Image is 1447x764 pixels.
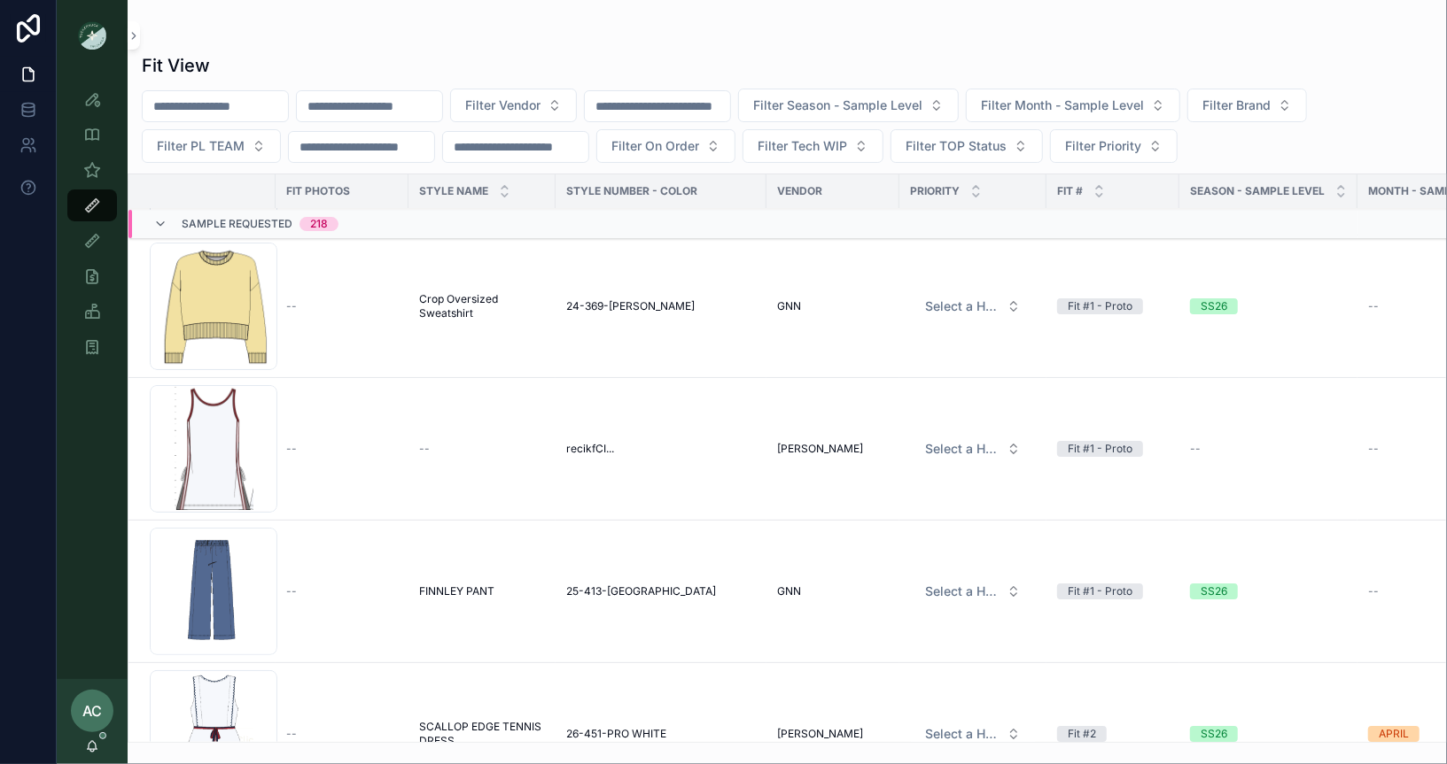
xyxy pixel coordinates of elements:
div: Fit #2 [1068,726,1096,742]
button: Select Button [891,129,1043,163]
span: Select a HP FIT LEVEL [925,440,1000,458]
a: SS26 [1190,583,1347,599]
span: Style Number - Color [566,184,697,198]
span: -- [419,442,430,456]
span: GNN [777,299,801,313]
span: Filter TOP Status [906,137,1007,155]
div: SS26 [1201,298,1227,314]
a: 25-413-[GEOGRAPHIC_DATA] [566,584,756,598]
span: Sample Requested [182,218,292,232]
div: 218 [310,218,328,232]
span: GNN [777,584,801,598]
a: 24-369-[PERSON_NAME] [566,299,756,313]
button: Select Button [911,575,1035,607]
a: -- [286,727,398,741]
span: PRIORITY [910,184,960,198]
a: recikfCI... [566,442,756,456]
button: Select Button [1050,129,1178,163]
span: FINNLEY PANT [419,584,494,598]
a: Fit #1 - Proto [1057,583,1169,599]
button: Select Button [738,89,959,122]
span: Filter Priority [1065,137,1141,155]
span: [PERSON_NAME] [777,442,863,456]
span: -- [1368,299,1379,313]
a: Select Button [910,432,1036,466]
a: -- [1190,442,1347,456]
span: 26-451-PRO WHITE [566,727,666,741]
span: Select a HP FIT LEVEL [925,583,1000,600]
button: Select Button [1187,89,1307,122]
span: AC [82,700,102,722]
span: Select a HP FIT LEVEL [925,297,1000,315]
a: GNN [777,584,889,598]
a: Crop Oversized Sweatshirt [419,292,545,320]
a: [PERSON_NAME] [777,442,889,456]
a: Fit #1 - Proto [1057,441,1169,457]
span: -- [1190,442,1201,456]
span: recikfCI... [566,442,614,456]
span: 24-369-[PERSON_NAME] [566,299,695,313]
span: -- [1368,442,1379,456]
button: Select Button [966,89,1180,122]
a: 26-451-PRO WHITE [566,727,756,741]
span: Filter On Order [611,137,699,155]
a: Select Button [910,575,1036,608]
a: SCALLOP EDGE TENNIS DRESS [419,720,545,748]
span: Filter Season - Sample Level [753,96,922,114]
span: 25-413-[GEOGRAPHIC_DATA] [566,584,716,598]
a: FINNLEY PANT [419,584,545,598]
div: SS26 [1201,726,1227,742]
button: Select Button [911,433,1035,465]
button: Select Button [450,89,577,122]
a: Fit #2 [1057,726,1169,742]
a: SS26 [1190,298,1347,314]
span: Filter Month - Sample Level [981,96,1144,114]
span: -- [286,584,297,598]
span: Filter Brand [1202,96,1271,114]
img: App logo [78,21,106,50]
div: APRIL [1379,726,1409,742]
a: Select Button [910,717,1036,751]
button: Select Button [911,290,1035,322]
h1: Fit View [142,53,210,78]
span: Vendor [777,184,822,198]
span: -- [1368,584,1379,598]
span: -- [286,442,297,456]
div: SS26 [1201,583,1227,599]
span: Filter Tech WIP [758,137,847,155]
span: Fit # [1057,184,1083,198]
span: Filter Vendor [465,96,541,114]
a: -- [419,442,545,456]
button: Select Button [142,129,281,163]
a: [PERSON_NAME] [777,727,889,741]
a: -- [286,299,398,313]
div: Fit #1 - Proto [1068,583,1132,599]
button: Select Button [743,129,883,163]
span: Filter PL TEAM [157,137,245,155]
div: scrollable content [57,71,128,386]
a: -- [286,584,398,598]
a: Fit #1 - Proto [1057,298,1169,314]
span: Fit Photos [286,184,350,198]
button: Select Button [596,129,735,163]
a: SS26 [1190,726,1347,742]
a: GNN [777,299,889,313]
span: -- [286,299,297,313]
span: Season - Sample Level [1190,184,1325,198]
span: [PERSON_NAME] [777,727,863,741]
div: Fit #1 - Proto [1068,441,1132,457]
button: Select Button [911,718,1035,750]
span: Select a HP FIT LEVEL [925,725,1000,743]
a: Select Button [910,289,1036,323]
a: -- [286,442,398,456]
div: Fit #1 - Proto [1068,298,1132,314]
span: -- [286,727,297,741]
span: STYLE NAME [419,184,488,198]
